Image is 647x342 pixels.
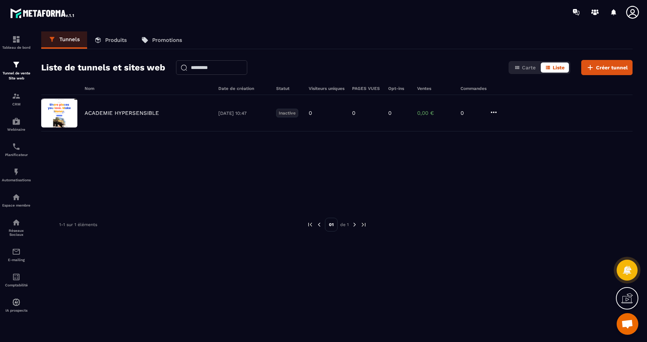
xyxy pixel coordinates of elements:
p: Tableau de bord [2,46,31,49]
h6: Opt-ins [388,86,410,91]
img: accountant [12,273,21,281]
p: 01 [325,218,338,231]
a: Ouvrir le chat [617,313,638,335]
p: 0 [309,110,312,116]
p: Espace membre [2,203,31,207]
p: 0 [388,110,391,116]
p: Réseaux Sociaux [2,229,31,237]
p: E-mailing [2,258,31,262]
a: formationformationTunnel de vente Site web [2,55,31,86]
img: automations [12,117,21,126]
a: social-networksocial-networkRéseaux Sociaux [2,213,31,242]
p: ACADEMIE HYPERSENSIBLE [85,110,159,116]
a: Promotions [134,31,189,49]
img: prev [307,221,313,228]
h6: Statut [276,86,301,91]
p: Webinaire [2,127,31,131]
p: de 1 [340,222,349,228]
h6: Ventes [417,86,453,91]
p: Tunnel de vente Site web [2,71,31,81]
a: accountantaccountantComptabilité [2,267,31,293]
p: Automatisations [2,178,31,182]
h6: Date de création [218,86,269,91]
a: automationsautomationsWebinaire [2,112,31,137]
img: next [360,221,367,228]
img: formation [12,92,21,100]
span: Créer tunnel [596,64,628,71]
span: Carte [522,65,536,70]
img: automations [12,193,21,202]
button: Carte [510,62,540,73]
h6: Visiteurs uniques [309,86,345,91]
a: formationformationCRM [2,86,31,112]
img: email [12,247,21,256]
button: Créer tunnel [581,60,633,75]
a: Produits [87,31,134,49]
p: CRM [2,102,31,106]
p: [DATE] 10:47 [218,111,269,116]
img: scheduler [12,142,21,151]
h6: Nom [85,86,211,91]
img: next [351,221,358,228]
img: image [41,99,77,127]
p: IA prospects [2,308,31,312]
p: Produits [105,37,127,43]
a: schedulerschedulerPlanificateur [2,137,31,162]
img: logo [10,7,75,20]
img: prev [316,221,322,228]
a: formationformationTableau de bord [2,30,31,55]
p: Inactive [276,109,298,117]
img: formation [12,35,21,44]
img: social-network [12,218,21,227]
img: formation [12,60,21,69]
img: automations [12,168,21,176]
a: emailemailE-mailing [2,242,31,267]
p: 0,00 € [417,110,453,116]
p: 1-1 sur 1 éléments [59,222,97,227]
span: Liste [553,65,565,70]
p: Promotions [152,37,182,43]
p: Tunnels [59,36,80,43]
h6: PAGES VUES [352,86,381,91]
button: Liste [541,62,569,73]
p: 0 [352,110,355,116]
h6: Commandes [460,86,487,91]
a: automationsautomationsAutomatisations [2,162,31,187]
a: Tunnels [41,31,87,49]
p: 0 [460,110,482,116]
a: automationsautomationsEspace membre [2,187,31,213]
p: Comptabilité [2,283,31,287]
h2: Liste de tunnels et sites web [41,60,165,75]
p: Planificateur [2,153,31,157]
img: automations [12,298,21,307]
